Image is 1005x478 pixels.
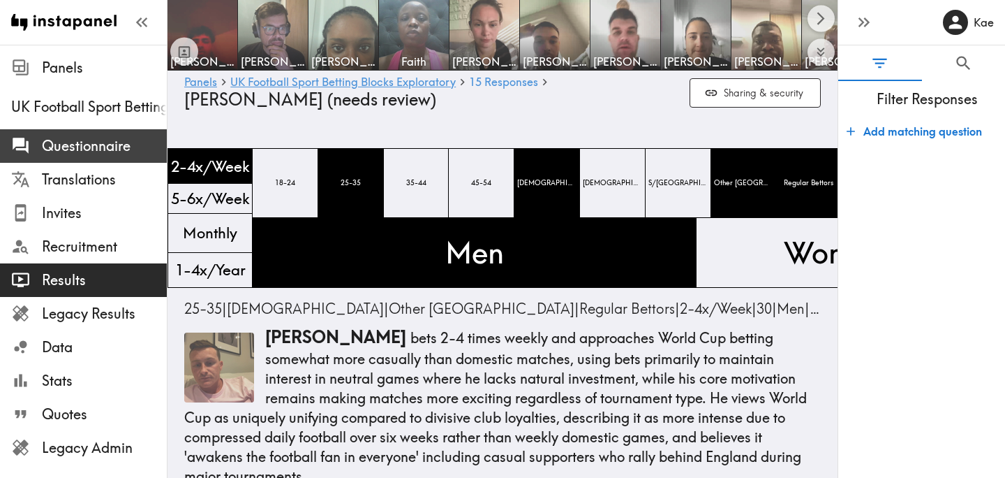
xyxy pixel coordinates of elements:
[807,5,835,32] button: Scroll right
[579,300,680,317] span: |
[42,136,167,156] span: Questionnaire
[593,54,657,69] span: [PERSON_NAME]
[170,54,234,69] span: Yashvardhan
[42,170,167,189] span: Translations
[184,333,254,403] img: Thumbnail
[389,300,579,317] span: |
[42,438,167,458] span: Legacy Admin
[42,203,167,223] span: Invites
[757,300,777,317] span: |
[777,300,820,317] span: |
[168,153,252,180] span: 2-4x/Week
[805,54,869,69] span: [PERSON_NAME]
[42,371,167,391] span: Stats
[849,89,1005,109] span: Filter Responses
[172,256,248,283] span: 1-4x/Year
[184,300,222,317] span: 25-35
[42,405,167,424] span: Quotes
[646,175,710,191] span: S/[GEOGRAPHIC_DATA]/[GEOGRAPHIC_DATA]
[241,54,305,69] span: [PERSON_NAME]
[389,300,574,317] span: Other [GEOGRAPHIC_DATA]
[579,300,675,317] span: Regular Bettors
[180,219,240,246] span: Monthly
[442,229,507,276] span: Men
[42,304,167,324] span: Legacy Results
[757,300,772,317] span: 30
[777,300,805,317] span: Men
[338,175,364,191] span: 25-35
[452,54,516,69] span: [PERSON_NAME]
[382,54,446,69] span: Faith
[468,175,494,191] span: 45-54
[469,76,538,87] span: 15 Responses
[580,175,645,191] span: [DEMOGRAPHIC_DATA]
[42,58,167,78] span: Panels
[841,117,988,145] button: Add matching question
[272,175,298,191] span: 18-24
[680,300,752,317] span: 2-4x/Week
[523,54,587,69] span: [PERSON_NAME]
[838,45,922,81] button: Filter Responses
[42,270,167,290] span: Results
[781,229,888,276] span: Women
[227,300,384,317] span: [DEMOGRAPHIC_DATA]
[42,338,167,357] span: Data
[974,15,994,30] h6: Kae
[664,54,728,69] span: [PERSON_NAME]
[469,76,538,89] a: 15 Responses
[781,175,836,191] span: Regular Bettors
[690,78,821,108] button: Sharing & security
[184,76,217,89] a: Panels
[711,175,776,191] span: Other [GEOGRAPHIC_DATA]
[230,76,456,89] a: UK Football Sport Betting Blocks Exploratory
[403,175,429,191] span: 35-44
[807,38,835,66] button: Expand to show all items
[265,326,406,347] span: [PERSON_NAME]
[680,300,757,317] span: |
[11,97,167,117] span: UK Football Sport Betting Blocks Exploratory
[954,54,973,73] span: Search
[168,185,252,212] span: 5-6x/Week
[42,237,167,256] span: Recruitment
[514,175,579,191] span: [DEMOGRAPHIC_DATA]
[227,300,389,317] span: |
[734,54,798,69] span: [PERSON_NAME]
[170,38,198,66] button: Toggle between responses and questions
[184,300,227,317] span: |
[311,54,375,69] span: [PERSON_NAME]
[184,89,436,110] span: [PERSON_NAME] (needs review)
